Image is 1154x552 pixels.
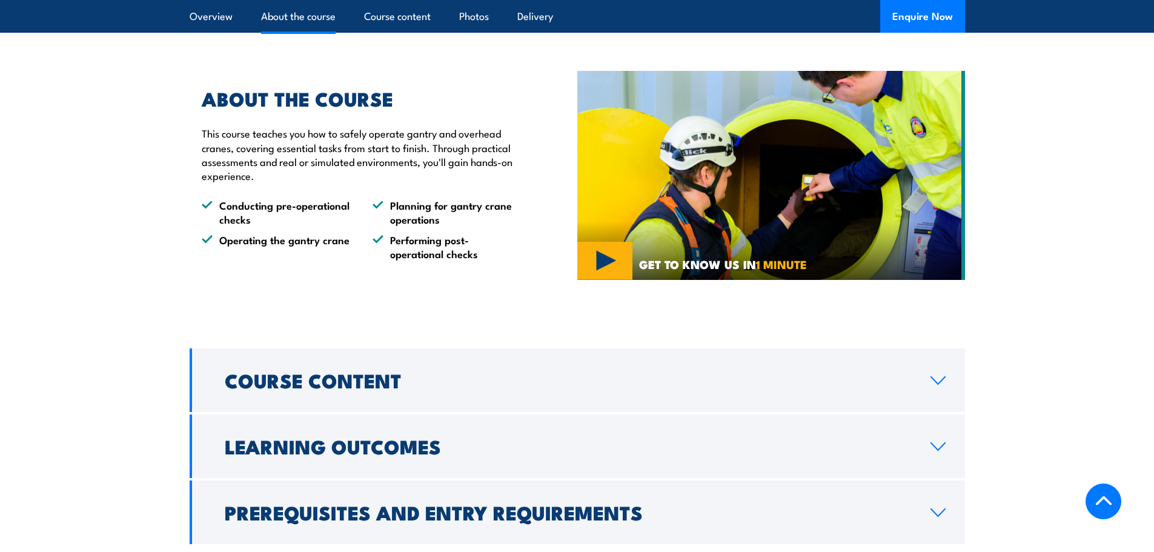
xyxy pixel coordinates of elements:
[190,348,965,412] a: Course Content
[202,233,351,261] li: Operating the gantry crane
[190,414,965,478] a: Learning Outcomes
[202,198,351,227] li: Conducting pre-operational checks
[373,233,522,261] li: Performing post-operational checks
[190,481,965,544] a: Prerequisites and Entry Requirements
[202,126,522,183] p: This course teaches you how to safely operate gantry and overhead cranes, covering essential task...
[639,259,807,270] span: GET TO KNOW US IN
[202,90,522,107] h2: ABOUT THE COURSE
[225,437,911,454] h2: Learning Outcomes
[373,198,522,227] li: Planning for gantry crane operations
[225,504,911,520] h2: Prerequisites and Entry Requirements
[756,255,807,273] strong: 1 MINUTE
[225,371,911,388] h2: Course Content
